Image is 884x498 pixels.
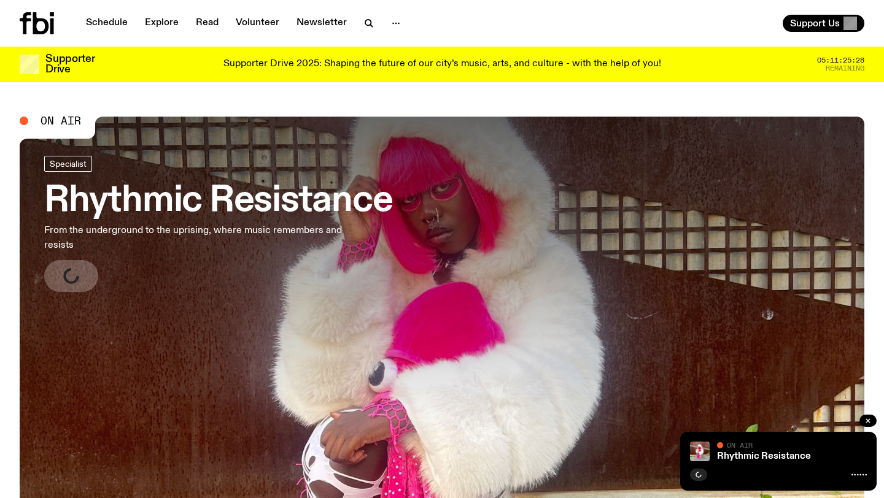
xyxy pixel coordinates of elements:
a: Rhythmic Resistance [717,451,811,461]
a: Rhythmic ResistanceFrom the underground to the uprising, where music remembers and resists [44,156,392,292]
a: Explore [138,15,186,32]
span: On Air [41,115,81,126]
a: Read [188,15,226,32]
p: From the underground to the uprising, where music remembers and resists [44,223,359,253]
span: Remaining [826,65,864,72]
h3: Rhythmic Resistance [44,184,392,218]
span: Support Us [790,18,840,29]
a: Newsletter [289,15,354,32]
a: Specialist [44,156,92,172]
a: Schedule [79,15,135,32]
h3: Supporter Drive [45,54,95,75]
p: Supporter Drive 2025: Shaping the future of our city’s music, arts, and culture - with the help o... [223,59,661,70]
span: Specialist [50,159,87,168]
a: Volunteer [228,15,287,32]
span: 05:11:25:28 [817,57,864,64]
span: On Air [727,441,753,449]
button: Support Us [783,15,864,32]
img: Attu crouches on gravel in front of a brown wall. They are wearing a white fur coat with a hood, ... [690,442,710,461]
